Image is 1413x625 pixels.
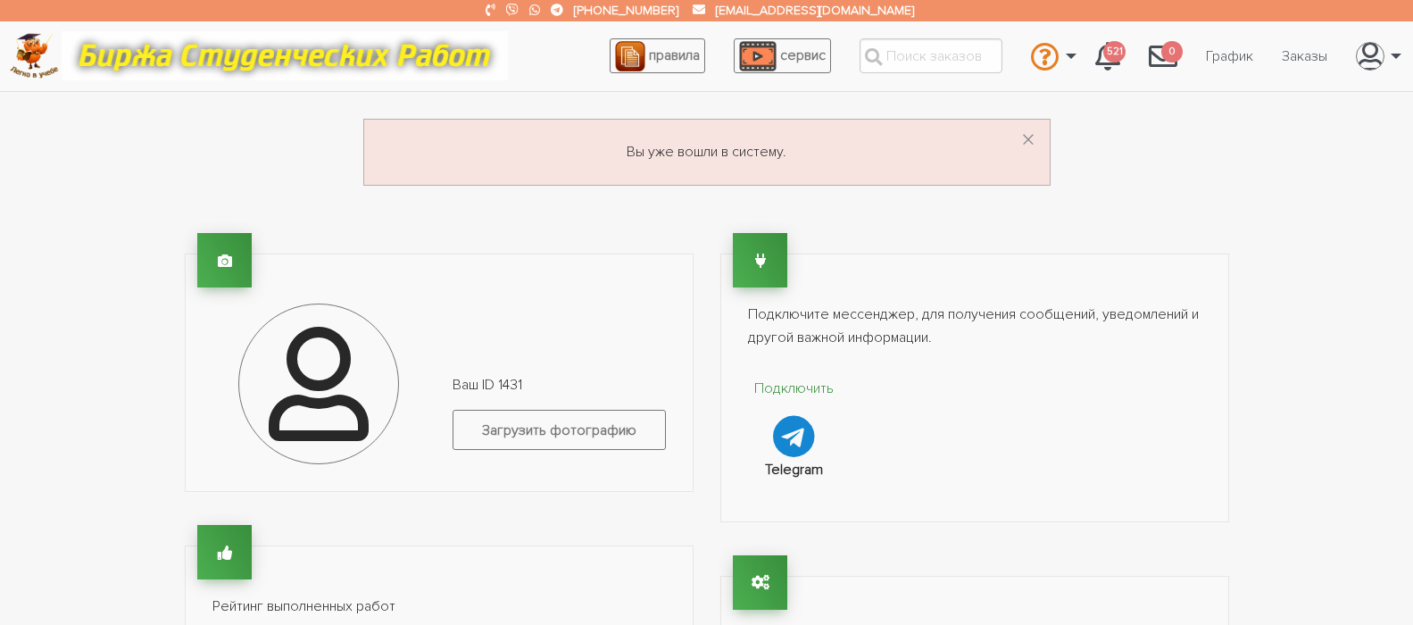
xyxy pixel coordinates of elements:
a: правила [610,38,705,73]
img: play_icon-49f7f135c9dc9a03216cfdbccbe1e3994649169d890fb554cedf0eac35a01ba8.png [739,41,777,71]
a: График [1192,39,1268,73]
img: motto-12e01f5a76059d5f6a28199ef077b1f78e012cfde436ab5cf1d4517935686d32.gif [62,31,508,80]
div: Ваш ID 1431 [439,374,679,464]
span: правила [649,46,700,64]
p: Подключите мессенджер, для получения сообщений, уведомлений и другой важной информации. [748,304,1201,349]
a: сервис [734,38,831,73]
span: × [1021,123,1035,158]
span: сервис [780,46,826,64]
a: [PHONE_NUMBER] [574,3,678,18]
button: Dismiss alert [1021,127,1035,155]
p: Вы уже вошли в систему. [386,141,1028,164]
a: Подключить [748,378,842,457]
input: Поиск заказов [860,38,1002,73]
span: 0 [1161,41,1183,63]
p: Подключить [748,378,842,401]
label: Загрузить фотографию [453,410,666,450]
img: logo-c4363faeb99b52c628a42810ed6dfb4293a56d4e4775eb116515dfe7f33672af.png [10,33,59,79]
strong: Telegram [765,461,823,479]
a: 0 [1135,32,1192,80]
span: 521 [1103,41,1126,63]
p: Рейтинг выполненных работ [212,596,666,619]
a: Заказы [1268,39,1342,73]
a: [EMAIL_ADDRESS][DOMAIN_NAME] [716,3,914,18]
a: 521 [1081,32,1135,80]
img: agreement_icon-feca34a61ba7f3d1581b08bc946b2ec1ccb426f67415f344566775c155b7f62c.png [615,41,645,71]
